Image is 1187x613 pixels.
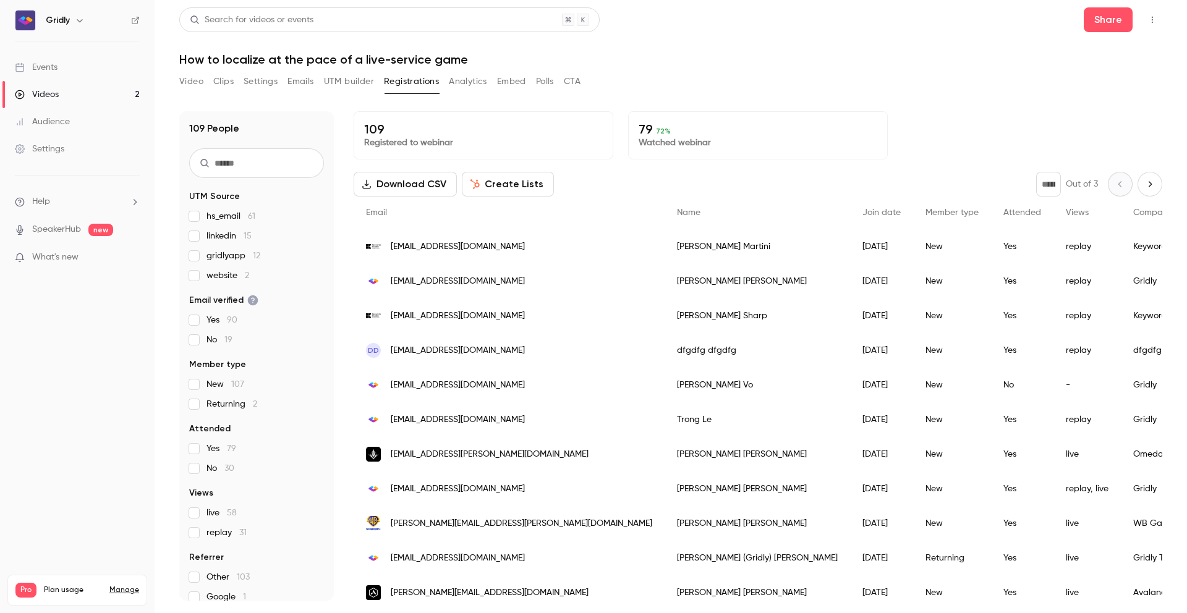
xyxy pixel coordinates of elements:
span: New [206,378,244,391]
span: 61 [248,212,255,221]
div: live [1053,506,1121,541]
span: 2 [253,400,257,408]
button: Analytics [449,72,487,91]
div: New [913,229,991,264]
button: Settings [244,72,278,91]
div: [PERSON_NAME] [PERSON_NAME] [665,264,850,298]
span: dd [368,345,379,356]
a: SpeakerHub [32,223,81,236]
button: Share [1084,7,1133,32]
div: Yes [991,229,1053,264]
span: 1 [243,593,246,601]
div: Yes [991,333,1053,368]
button: Next page [1138,172,1162,197]
div: New [913,506,991,541]
div: Yes [991,506,1053,541]
span: [EMAIL_ADDRESS][DOMAIN_NAME] [391,483,525,496]
div: - [1053,368,1121,402]
span: hs_email [206,210,255,222]
div: New [913,264,991,298]
span: 15 [244,232,252,240]
h1: 109 People [189,121,239,136]
div: [DATE] [850,575,913,610]
img: avalanchestudios.se [366,585,381,600]
div: Trong Le [665,402,850,437]
div: [PERSON_NAME] [PERSON_NAME] [665,575,850,610]
span: Pro [15,583,36,598]
span: [EMAIL_ADDRESS][DOMAIN_NAME] [391,552,525,565]
span: UTM Source [189,190,240,203]
span: [EMAIL_ADDRESS][DOMAIN_NAME] [391,344,525,357]
span: 90 [227,316,237,324]
div: [PERSON_NAME] Martini [665,229,850,264]
span: Views [1066,208,1089,217]
span: Referrer [189,551,224,564]
div: No [991,368,1053,402]
div: [DATE] [850,402,913,437]
div: replay [1053,264,1121,298]
img: gridly.com [366,551,381,565]
div: replay [1053,333,1121,368]
img: gridly.com [366,481,381,496]
span: 2 [245,271,249,280]
div: New [913,437,991,471]
button: Video [179,72,203,91]
span: [EMAIL_ADDRESS][PERSON_NAME][DOMAIN_NAME] [391,448,589,461]
div: live [1053,575,1121,610]
div: live [1053,541,1121,575]
div: [DATE] [850,264,913,298]
div: [DATE] [850,333,913,368]
div: replay [1053,298,1121,333]
button: Emails [287,72,313,91]
button: Registrations [384,72,439,91]
div: live [1053,437,1121,471]
div: Returning [913,541,991,575]
img: gridly.com [366,274,381,289]
span: Member type [925,208,979,217]
div: New [913,368,991,402]
span: Google [206,591,246,603]
span: Member type [189,358,246,371]
span: replay [206,526,247,539]
div: [PERSON_NAME] Sharp [665,298,850,333]
div: New [913,575,991,610]
div: [DATE] [850,368,913,402]
span: Views [189,487,213,499]
span: 72 % [656,127,671,135]
span: What's new [32,251,79,264]
div: Yes [991,471,1053,506]
a: Manage [109,585,139,595]
span: 107 [231,380,244,389]
h1: How to localize at the pace of a live-service game [179,52,1162,67]
div: [PERSON_NAME] [PERSON_NAME] [665,437,850,471]
div: Audience [15,116,70,128]
div: Yes [991,264,1053,298]
div: [DATE] [850,506,913,541]
iframe: Noticeable Trigger [125,252,140,263]
span: [PERSON_NAME][EMAIL_ADDRESS][DOMAIN_NAME] [391,586,589,599]
span: [EMAIL_ADDRESS][DOMAIN_NAME] [391,379,525,392]
span: [EMAIL_ADDRESS][DOMAIN_NAME] [391,413,525,426]
button: Create Lists [462,172,554,197]
section: facet-groups [189,190,324,603]
span: Attended [189,423,231,435]
div: New [913,333,991,368]
div: replay [1053,229,1121,264]
p: 79 [639,122,877,137]
span: No [206,462,234,475]
div: Yes [991,298,1053,333]
span: live [206,507,237,519]
div: Yes [991,541,1053,575]
span: [EMAIL_ADDRESS][DOMAIN_NAME] [391,310,525,323]
div: Yes [991,402,1053,437]
button: Polls [536,72,554,91]
button: Top Bar Actions [1142,10,1162,30]
div: [DATE] [850,437,913,471]
span: gridlyapp [206,250,260,262]
img: keywordsstudios.com [366,244,381,250]
button: UTM builder [324,72,374,91]
div: [PERSON_NAME] [PERSON_NAME] [665,471,850,506]
span: Returning [206,398,257,410]
span: linkedin [206,230,252,242]
button: Embed [497,72,526,91]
